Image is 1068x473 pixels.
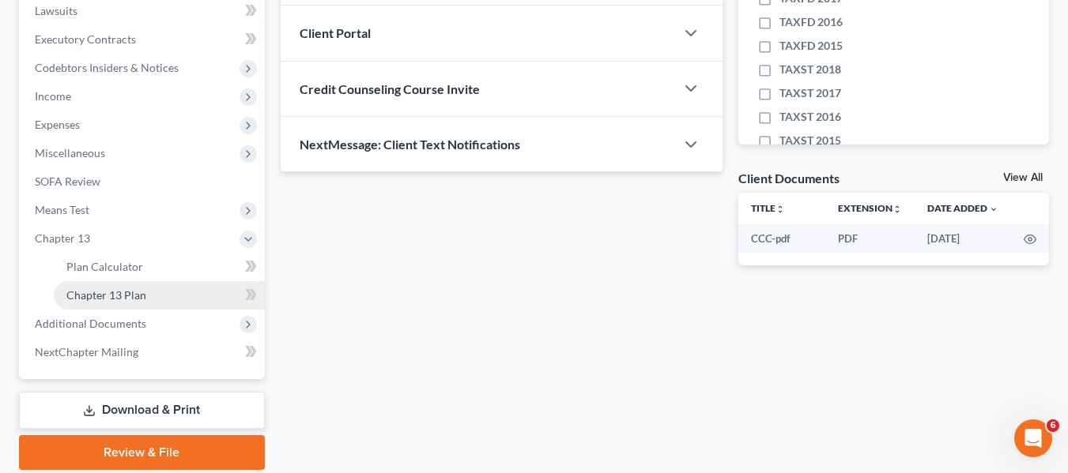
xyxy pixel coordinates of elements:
[35,89,71,103] span: Income
[300,81,480,96] span: Credit Counseling Course Invite
[738,170,840,186] div: Client Documents
[779,62,841,77] span: TAXST 2018
[779,85,841,101] span: TAXST 2017
[35,61,179,74] span: Codebtors Insiders & Notices
[738,224,825,253] td: CCC-pdf
[927,202,998,214] a: Date Added expand_more
[1014,419,1052,457] iframe: Intercom live chat
[35,345,138,359] span: NextChapter Mailing
[779,38,843,54] span: TAXFD 2015
[779,14,843,30] span: TAXFD 2016
[1047,419,1059,432] span: 6
[779,133,841,148] span: TAXST 2015
[66,288,146,302] span: Chapter 13 Plan
[300,25,371,40] span: Client Portal
[989,205,998,214] i: expand_more
[1003,172,1043,183] a: View All
[19,435,265,470] a: Review & File
[35,231,90,245] span: Chapter 13
[838,202,902,214] a: Extensionunfold_more
[915,224,1011,253] td: [DATE]
[300,137,520,152] span: NextMessage: Client Text Notifications
[751,202,785,214] a: Titleunfold_more
[22,167,265,196] a: SOFA Review
[19,392,265,429] a: Download & Print
[779,109,841,125] span: TAXST 2016
[35,175,100,188] span: SOFA Review
[825,224,915,253] td: PDF
[35,317,146,330] span: Additional Documents
[35,203,89,216] span: Means Test
[22,338,265,366] a: NextChapter Mailing
[35,118,80,131] span: Expenses
[54,253,265,281] a: Plan Calculator
[35,32,136,46] span: Executory Contracts
[35,4,77,17] span: Lawsuits
[22,25,265,54] a: Executory Contracts
[893,205,902,214] i: unfold_more
[35,146,105,160] span: Miscellaneous
[66,260,143,273] span: Plan Calculator
[54,281,265,310] a: Chapter 13 Plan
[776,205,785,214] i: unfold_more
